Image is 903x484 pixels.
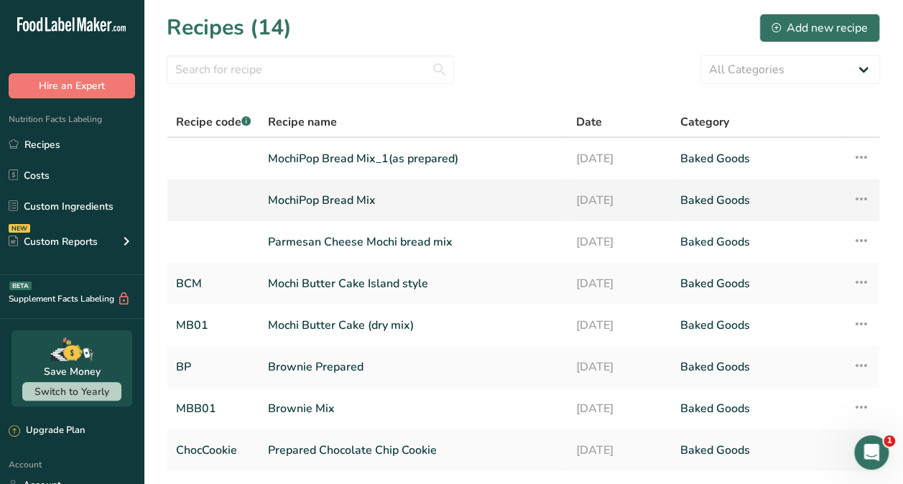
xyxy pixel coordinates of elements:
[176,114,251,130] span: Recipe code
[576,435,663,465] a: [DATE]
[22,382,121,401] button: Switch to Yearly
[176,310,251,340] a: MB01
[759,14,880,42] button: Add new recipe
[772,19,868,37] div: Add new recipe
[44,364,101,379] div: Save Money
[680,144,835,174] a: Baked Goods
[680,269,835,299] a: Baked Goods
[9,73,135,98] button: Hire an Expert
[268,352,559,382] a: Brownie Prepared
[680,227,835,257] a: Baked Goods
[167,55,454,84] input: Search for recipe
[576,227,663,257] a: [DATE]
[268,113,337,131] span: Recipe name
[854,435,889,470] iframe: Intercom live chat
[9,281,32,290] div: BETA
[680,310,835,340] a: Baked Goods
[9,234,98,249] div: Custom Reports
[176,394,251,424] a: MBB01
[268,435,559,465] a: Prepared Chocolate Chip Cookie
[576,310,663,340] a: [DATE]
[884,435,895,447] span: 1
[268,227,559,257] a: Parmesan Cheese Mochi bread mix
[576,394,663,424] a: [DATE]
[9,424,85,438] div: Upgrade Plan
[680,352,835,382] a: Baked Goods
[576,113,602,131] span: Date
[176,352,251,382] a: BP
[576,352,663,382] a: [DATE]
[680,185,835,215] a: Baked Goods
[34,385,109,399] span: Switch to Yearly
[576,185,663,215] a: [DATE]
[268,269,559,299] a: Mochi Butter Cake Island style
[576,144,663,174] a: [DATE]
[176,269,251,299] a: BCM
[268,185,559,215] a: MochiPop Bread Mix
[680,113,729,131] span: Category
[680,394,835,424] a: Baked Goods
[176,435,251,465] a: ChocCookie
[268,144,559,174] a: MochiPop Bread Mix_1(as prepared)
[167,11,292,44] h1: Recipes (14)
[268,310,559,340] a: Mochi Butter Cake (dry mix)
[9,224,30,233] div: NEW
[268,394,559,424] a: Brownie Mix
[576,269,663,299] a: [DATE]
[680,435,835,465] a: Baked Goods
